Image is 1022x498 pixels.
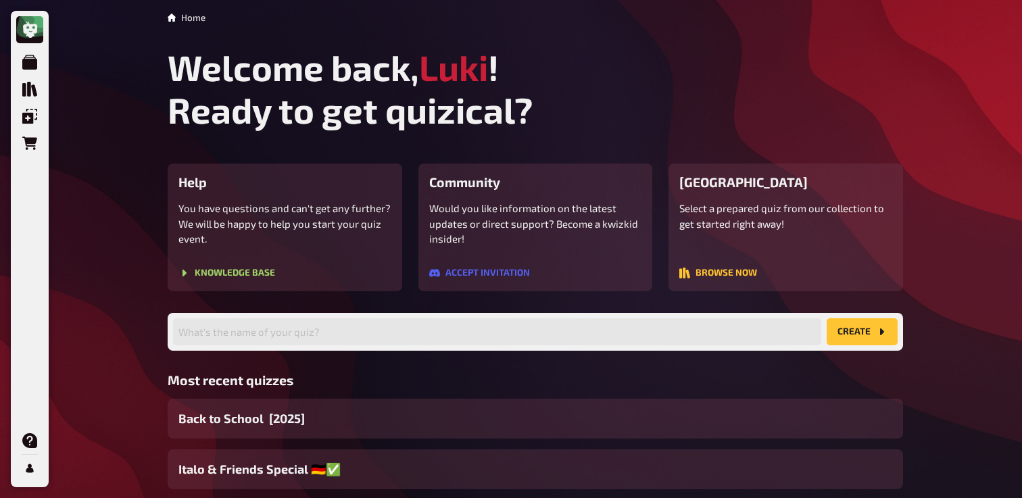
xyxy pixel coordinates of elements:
li: Home [181,11,205,24]
a: Italo & Friends Special 🇩🇪✅ [168,449,903,489]
span: Luki [419,46,488,89]
button: Accept invitation [429,268,530,278]
button: Browse now [679,268,757,278]
span: Italo & Friends Special 🇩🇪✅ [178,460,341,478]
button: Knowledge Base [178,268,275,278]
h3: Help [178,174,391,190]
span: Back to School [2025] [178,409,305,428]
button: create [827,318,898,345]
p: You have questions and can't get any further? We will be happy to help you start your quiz event. [178,201,391,247]
input: What's the name of your quiz? [173,318,821,345]
a: Knowledge Base [178,268,275,280]
a: Accept invitation [429,268,530,280]
h3: [GEOGRAPHIC_DATA] [679,174,892,190]
h3: Most recent quizzes [168,372,903,388]
a: Back to School [2025] [168,399,903,439]
h3: Community [429,174,642,190]
p: Would you like information on the latest updates or direct support? Become a kwizkid insider! [429,201,642,247]
h1: Welcome back, ! Ready to get quizical? [168,46,903,131]
p: Select a prepared quiz from our collection to get started right away! [679,201,892,231]
a: Browse now [679,268,757,280]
